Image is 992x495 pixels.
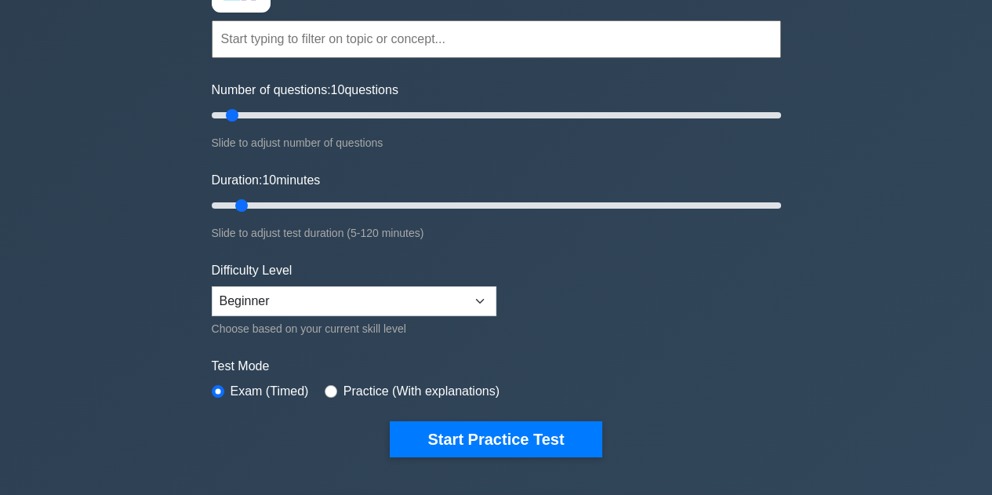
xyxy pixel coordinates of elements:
[343,382,500,401] label: Practice (With explanations)
[331,83,345,96] span: 10
[212,224,781,242] div: Slide to adjust test duration (5-120 minutes)
[212,171,321,190] label: Duration: minutes
[212,20,781,58] input: Start typing to filter on topic or concept...
[212,357,781,376] label: Test Mode
[212,319,496,338] div: Choose based on your current skill level
[262,173,276,187] span: 10
[212,261,293,280] label: Difficulty Level
[212,133,781,152] div: Slide to adjust number of questions
[390,421,601,457] button: Start Practice Test
[231,382,309,401] label: Exam (Timed)
[212,81,398,100] label: Number of questions: questions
